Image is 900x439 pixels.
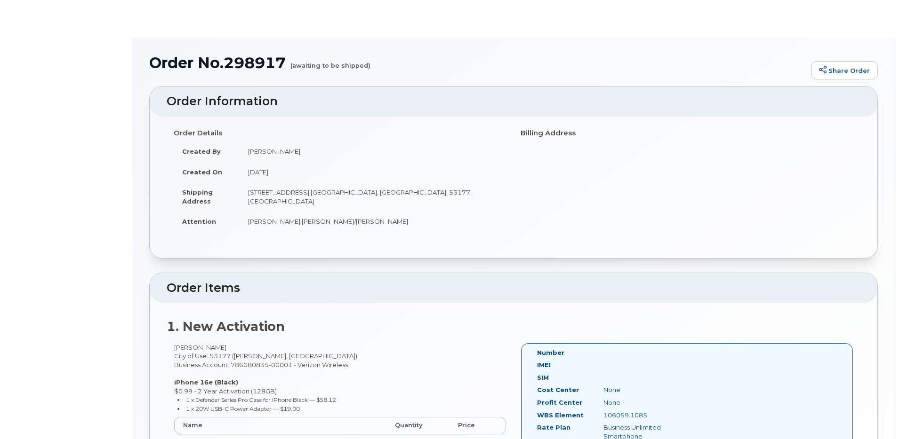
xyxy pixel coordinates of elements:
strong: Created On [182,168,222,176]
div: 106059.1085 [596,411,690,420]
h2: Order Information [167,95,860,108]
h1: Order No.298917 [149,55,806,71]
small: 1 x 20W USB-C Power Adapter — $19.00 [186,405,300,412]
a: Share Order [811,61,878,80]
td: [PERSON_NAME] [240,141,506,162]
th: Name [174,417,386,434]
label: Cost Center [537,385,579,394]
h4: Order Details [174,129,506,137]
label: Profit Center [537,398,582,407]
small: 1 x Defender Series Pro Case for iPhone Black — $58.12 [186,396,336,403]
strong: iPhone 16e (Black) [174,378,238,386]
strong: Created By [182,148,221,155]
th: Quantity [386,417,450,434]
label: Rate Plan [537,423,571,432]
label: Number [537,348,564,357]
h4: Billing Address [521,129,853,137]
label: SIM [537,373,549,382]
td: [DATE] [240,162,506,182]
small: (awaiting to be shipped) [290,55,370,69]
td: [STREET_ADDRESS] [GEOGRAPHIC_DATA], [GEOGRAPHIC_DATA], 53177, [GEOGRAPHIC_DATA] [240,182,506,211]
strong: Attention [182,218,216,225]
strong: Shipping Address [182,188,213,205]
h2: Order Items [167,282,860,295]
th: Price [450,417,506,434]
div: None [596,398,690,407]
label: WBS Element [537,411,584,420]
td: [PERSON_NAME].[PERSON_NAME]/[PERSON_NAME] [240,211,506,232]
label: IMEI [537,361,551,369]
strong: 1. New Activation [167,319,285,334]
div: None [596,385,690,394]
